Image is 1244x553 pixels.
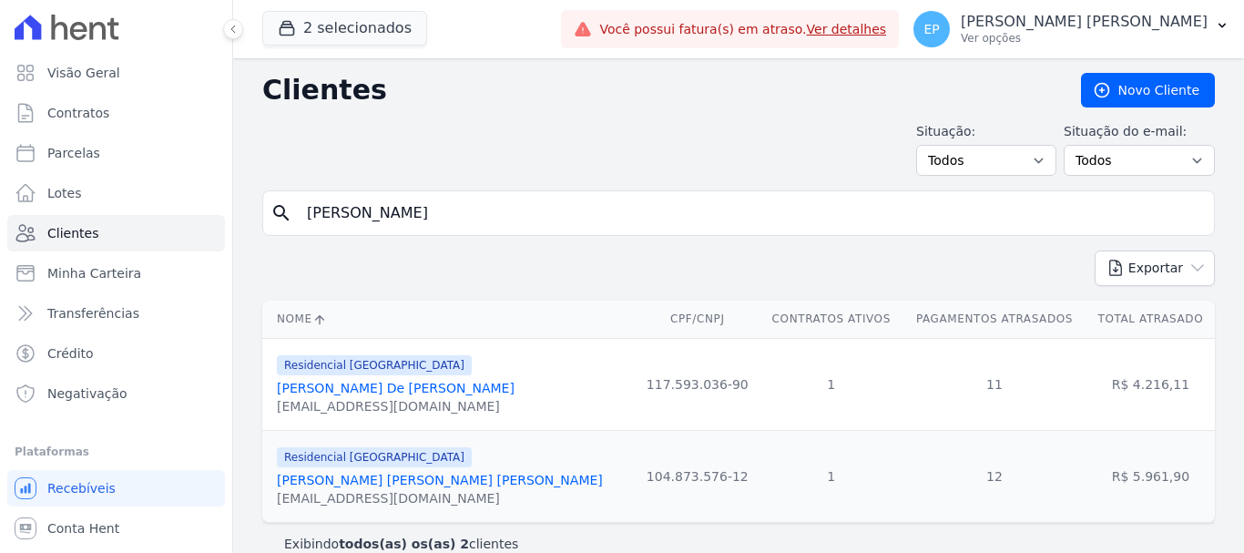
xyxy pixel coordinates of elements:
span: Negativação [47,384,127,403]
label: Situação: [916,122,1056,141]
p: Ver opções [961,31,1208,46]
td: R$ 4.216,11 [1086,338,1215,430]
label: Situação do e-mail: [1064,122,1215,141]
a: [PERSON_NAME] [PERSON_NAME] [PERSON_NAME] [277,473,603,487]
span: Crédito [47,344,94,363]
td: 11 [902,338,1086,430]
td: 1 [760,338,902,430]
td: 104.873.576-12 [635,430,760,522]
span: Residencial [GEOGRAPHIC_DATA] [277,447,472,467]
a: Clientes [7,215,225,251]
p: [PERSON_NAME] [PERSON_NAME] [961,13,1208,31]
th: Nome [262,301,635,338]
a: Novo Cliente [1081,73,1215,108]
a: [PERSON_NAME] De [PERSON_NAME] [277,381,515,395]
a: Minha Carteira [7,255,225,292]
th: Contratos Ativos [760,301,902,338]
td: R$ 5.961,90 [1086,430,1215,522]
b: todos(as) os(as) 2 [339,537,469,551]
span: Visão Geral [47,64,120,82]
span: Clientes [47,224,98,242]
div: [EMAIL_ADDRESS][DOMAIN_NAME] [277,397,515,415]
td: 117.593.036-90 [635,338,760,430]
a: Contratos [7,95,225,131]
span: Transferências [47,304,139,323]
div: Plataformas [15,441,218,463]
span: Conta Hent [47,519,119,538]
button: Exportar [1095,251,1215,286]
a: Transferências [7,295,225,332]
i: search [270,202,292,224]
span: Lotes [47,184,82,202]
th: Total Atrasado [1086,301,1215,338]
a: Recebíveis [7,470,225,507]
a: Conta Hent [7,510,225,547]
div: [EMAIL_ADDRESS][DOMAIN_NAME] [277,489,603,507]
p: Exibindo clientes [284,535,518,553]
th: CPF/CNPJ [635,301,760,338]
span: Contratos [47,104,109,122]
button: 2 selecionados [262,11,427,46]
a: Lotes [7,175,225,211]
th: Pagamentos Atrasados [902,301,1086,338]
span: Recebíveis [47,479,116,497]
td: 12 [902,430,1086,522]
a: Visão Geral [7,55,225,91]
span: Residencial [GEOGRAPHIC_DATA] [277,355,472,375]
a: Negativação [7,375,225,412]
button: EP [PERSON_NAME] [PERSON_NAME] Ver opções [899,4,1244,55]
a: Ver detalhes [807,22,887,36]
a: Parcelas [7,135,225,171]
td: 1 [760,430,902,522]
a: Crédito [7,335,225,372]
h2: Clientes [262,74,1052,107]
span: Minha Carteira [47,264,141,282]
span: EP [923,23,939,36]
span: Você possui fatura(s) em atraso. [599,20,886,39]
input: Buscar por nome, CPF ou e-mail [296,195,1207,231]
span: Parcelas [47,144,100,162]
